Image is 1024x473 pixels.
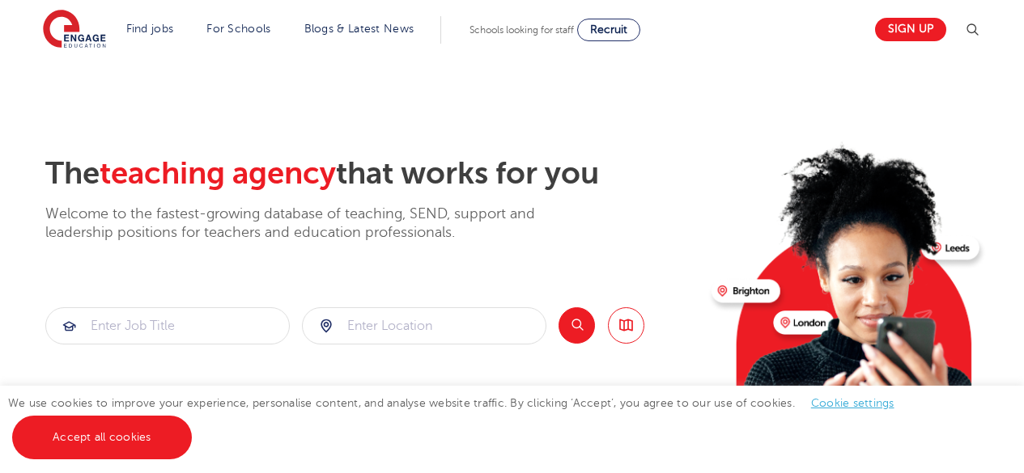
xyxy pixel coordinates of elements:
div: Submit [302,307,546,344]
a: Accept all cookies [12,416,192,459]
input: Submit [46,308,289,344]
a: For Schools [206,23,270,35]
a: Blogs & Latest News [304,23,414,35]
a: Recruit [577,19,640,41]
input: Submit [303,308,546,344]
h2: The that works for you [45,155,699,192]
div: Submit [45,307,290,344]
a: Cookie settings [811,397,894,409]
span: Recruit [590,23,627,36]
a: Sign up [875,18,946,41]
img: Engage Education [43,10,106,50]
p: Welcome to the fastest-growing database of teaching, SEND, support and leadership positions for t... [45,205,580,243]
a: Find jobs [126,23,174,35]
span: Schools looking for staff [470,24,574,36]
button: Search [559,307,595,344]
span: teaching agency [100,156,336,191]
span: We use cookies to improve your experience, personalise content, and analyse website traffic. By c... [8,397,911,443]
